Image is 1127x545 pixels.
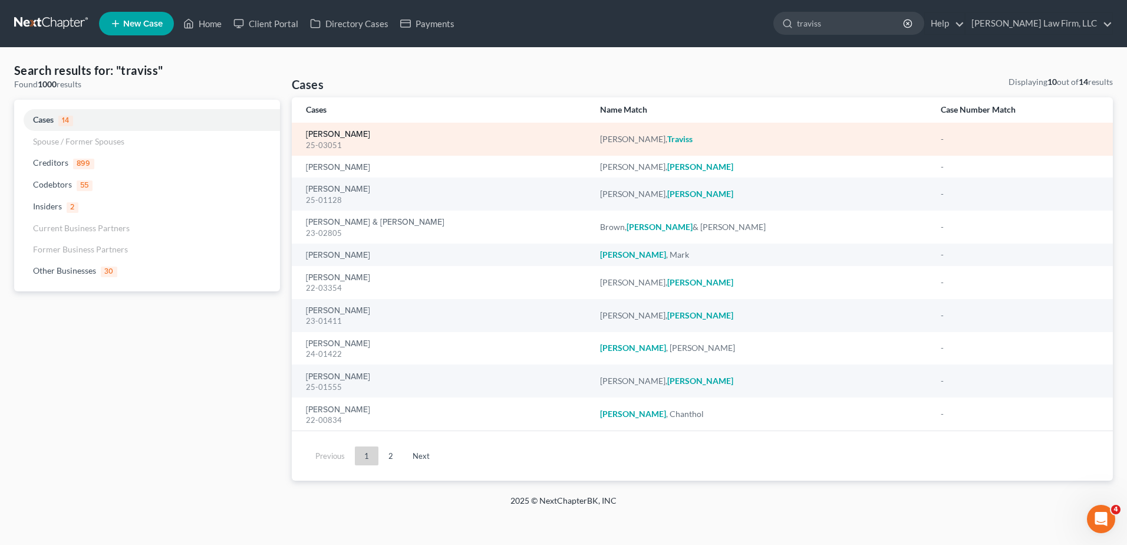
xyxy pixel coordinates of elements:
[306,185,370,193] a: [PERSON_NAME]
[379,446,403,465] a: 2
[33,157,68,168] span: Creditors
[1079,77,1088,87] strong: 14
[33,265,96,275] span: Other Businesses
[33,223,130,233] span: Current Business Partners
[591,97,931,123] th: Name Match
[925,13,964,34] a: Help
[14,196,280,218] a: Insiders2
[600,409,666,419] em: [PERSON_NAME]
[306,316,581,327] div: 23-01411
[1087,505,1115,533] iframe: Intercom live chat
[306,382,581,393] div: 25-01555
[600,277,921,288] div: [PERSON_NAME],
[306,130,370,139] a: [PERSON_NAME]
[1047,77,1057,87] strong: 10
[14,78,280,90] div: Found results
[101,267,117,277] span: 30
[14,109,280,131] a: Cases14
[627,222,693,232] em: [PERSON_NAME]
[306,140,581,151] div: 25-03051
[306,349,581,360] div: 24-01422
[667,376,733,386] em: [PERSON_NAME]
[941,342,1099,354] div: -
[965,13,1112,34] a: [PERSON_NAME] Law Firm, LLC
[14,260,280,282] a: Other Businesses30
[355,446,378,465] a: 1
[667,277,733,287] em: [PERSON_NAME]
[600,310,921,321] div: [PERSON_NAME],
[228,495,899,516] div: 2025 © NextChapterBK, INC
[941,221,1099,233] div: -
[306,307,370,315] a: [PERSON_NAME]
[941,133,1099,145] div: -
[306,274,370,282] a: [PERSON_NAME]
[667,189,733,199] em: [PERSON_NAME]
[292,97,591,123] th: Cases
[14,152,280,174] a: Creditors899
[33,201,62,211] span: Insiders
[600,221,921,233] div: Brown, & [PERSON_NAME]
[306,195,581,206] div: 25-01128
[306,340,370,348] a: [PERSON_NAME]
[600,249,666,260] em: [PERSON_NAME]
[306,251,370,260] a: [PERSON_NAME]
[292,76,324,93] h4: Cases
[667,134,693,144] em: Traviss
[33,244,128,254] span: Former Business Partners
[306,373,370,381] a: [PERSON_NAME]
[33,136,124,146] span: Spouse / Former Spouses
[941,188,1099,200] div: -
[77,180,93,191] span: 55
[306,283,581,294] div: 22-03354
[600,188,921,200] div: [PERSON_NAME],
[306,218,444,226] a: [PERSON_NAME] & [PERSON_NAME]
[941,277,1099,288] div: -
[306,228,581,239] div: 23-02805
[123,19,163,28] span: New Case
[306,406,370,414] a: [PERSON_NAME]
[931,97,1113,123] th: Case Number Match
[600,343,666,353] em: [PERSON_NAME]
[33,114,54,124] span: Cases
[1009,76,1113,88] div: Displaying out of results
[941,408,1099,420] div: -
[941,375,1099,387] div: -
[600,375,921,387] div: [PERSON_NAME],
[177,13,228,34] a: Home
[33,179,72,189] span: Codebtors
[941,310,1099,321] div: -
[14,239,280,260] a: Former Business Partners
[14,62,280,78] h4: Search results for: "traviss"
[58,116,73,126] span: 14
[14,218,280,239] a: Current Business Partners
[941,161,1099,173] div: -
[403,446,439,465] a: Next
[14,131,280,152] a: Spouse / Former Spouses
[67,202,78,213] span: 2
[38,79,57,89] strong: 1000
[228,13,304,34] a: Client Portal
[941,249,1099,261] div: -
[667,310,733,320] em: [PERSON_NAME]
[600,342,921,354] div: , [PERSON_NAME]
[600,133,921,145] div: [PERSON_NAME],
[394,13,460,34] a: Payments
[600,408,921,420] div: , Chanthol
[306,163,370,172] a: [PERSON_NAME]
[600,249,921,261] div: , Mark
[667,162,733,172] em: [PERSON_NAME]
[73,159,94,169] span: 899
[600,161,921,173] div: [PERSON_NAME],
[306,415,581,426] div: 22-00834
[1111,505,1121,514] span: 4
[797,12,905,34] input: Search by name...
[14,174,280,196] a: Codebtors55
[304,13,394,34] a: Directory Cases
